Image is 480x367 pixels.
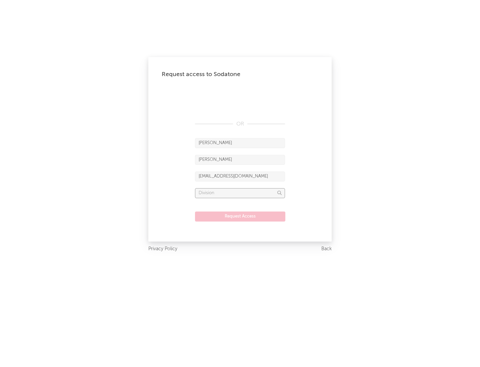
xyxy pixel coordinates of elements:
input: First Name [195,138,285,148]
input: Last Name [195,155,285,165]
div: Request access to Sodatone [162,70,318,78]
a: Back [321,245,332,253]
input: Email [195,171,285,181]
div: OR [195,120,285,128]
button: Request Access [195,212,285,222]
a: Privacy Policy [148,245,177,253]
input: Division [195,188,285,198]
